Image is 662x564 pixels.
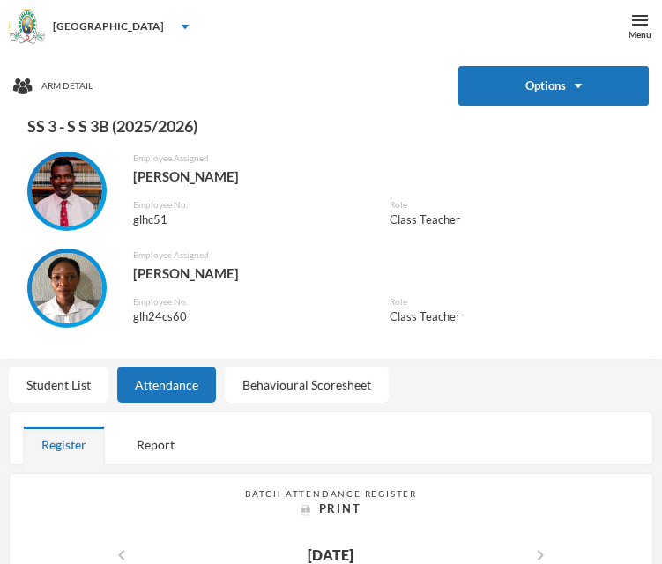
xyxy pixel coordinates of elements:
span: Print [319,501,361,516]
div: Class Teacher [390,211,636,229]
div: Attendance [117,367,216,403]
div: Behavioural Scoresheet [225,367,389,403]
div: glhc51 [133,211,363,229]
button: Options [458,66,649,106]
div: Employee No. [133,295,363,308]
div: glh24cs60 [133,308,363,326]
div: Employee Assigned [133,249,636,262]
img: EMPLOYEE [32,156,102,226]
div: Student List [9,367,108,403]
div: Report [118,426,193,464]
div: Role [390,198,636,211]
span: Arm Detail [41,79,93,93]
div: [GEOGRAPHIC_DATA] [53,19,164,34]
div: SS 3 - S S 3B (2025/2026) [13,115,649,152]
div: Employee Assigned [133,152,636,165]
div: [PERSON_NAME] [133,262,636,285]
span: Batch Attendance Register [245,488,417,499]
div: Class Teacher [390,308,636,326]
div: Register [23,426,105,464]
div: Employee No. [133,198,363,211]
div: Role [390,295,636,308]
img: logo [10,10,45,45]
div: [PERSON_NAME] [133,165,636,188]
div: Menu [629,28,651,41]
img: EMPLOYEE [32,253,102,323]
